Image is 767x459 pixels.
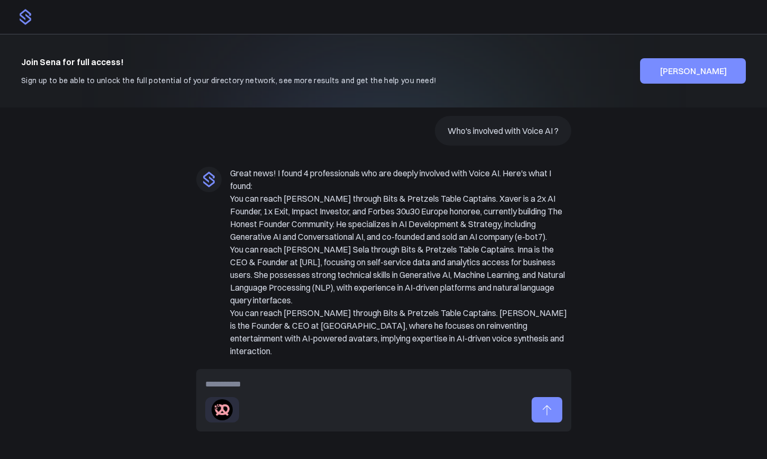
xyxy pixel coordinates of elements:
[21,75,436,86] p: Sign up to be able to unlock the full potential of your directory network, see more results and g...
[448,124,559,137] p: Who's involved with Voice AI ?
[640,58,746,84] button: [PERSON_NAME]
[21,56,436,68] h4: Join Sena for full access!
[17,8,34,25] img: logo.png
[230,307,571,357] p: You can reach [PERSON_NAME] through Bits & Pretzels Table Captains. [PERSON_NAME] is the Founder ...
[230,243,571,307] p: You can reach [PERSON_NAME] Sela through Bits & Pretzels Table Captains. Inna is the CEO & Founde...
[230,167,571,192] p: Great news! I found 4 professionals who are deeply involved with Voice AI. Here's what I found:
[230,192,571,243] p: You can reach [PERSON_NAME] through Bits & Pretzels Table Captains. Xaver is a 2x AI Founder, 1x ...
[212,399,233,420] img: bitsandpretzels.com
